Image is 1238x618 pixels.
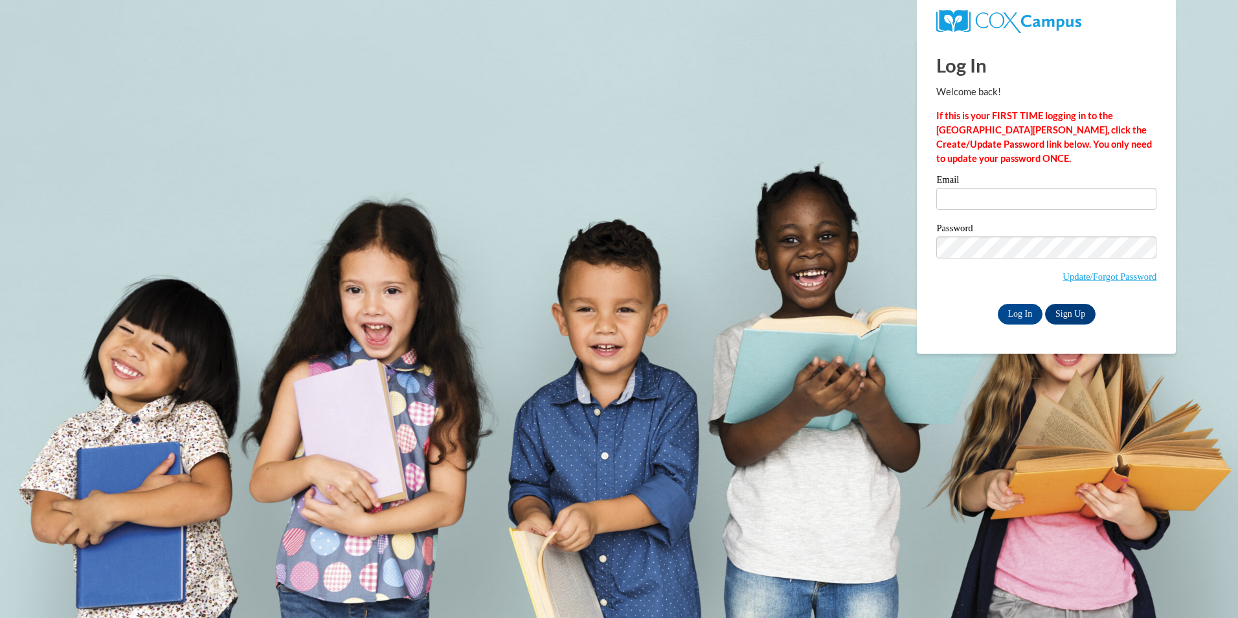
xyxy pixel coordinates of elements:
a: COX Campus [936,15,1081,26]
a: Sign Up [1045,304,1096,325]
p: Welcome back! [936,85,1156,99]
input: Log In [998,304,1043,325]
a: Update/Forgot Password [1063,271,1156,282]
label: Password [936,223,1156,236]
strong: If this is your FIRST TIME logging in to the [GEOGRAPHIC_DATA][PERSON_NAME], click the Create/Upd... [936,110,1152,164]
label: Email [936,175,1156,188]
h1: Log In [936,52,1156,78]
img: COX Campus [936,10,1081,33]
